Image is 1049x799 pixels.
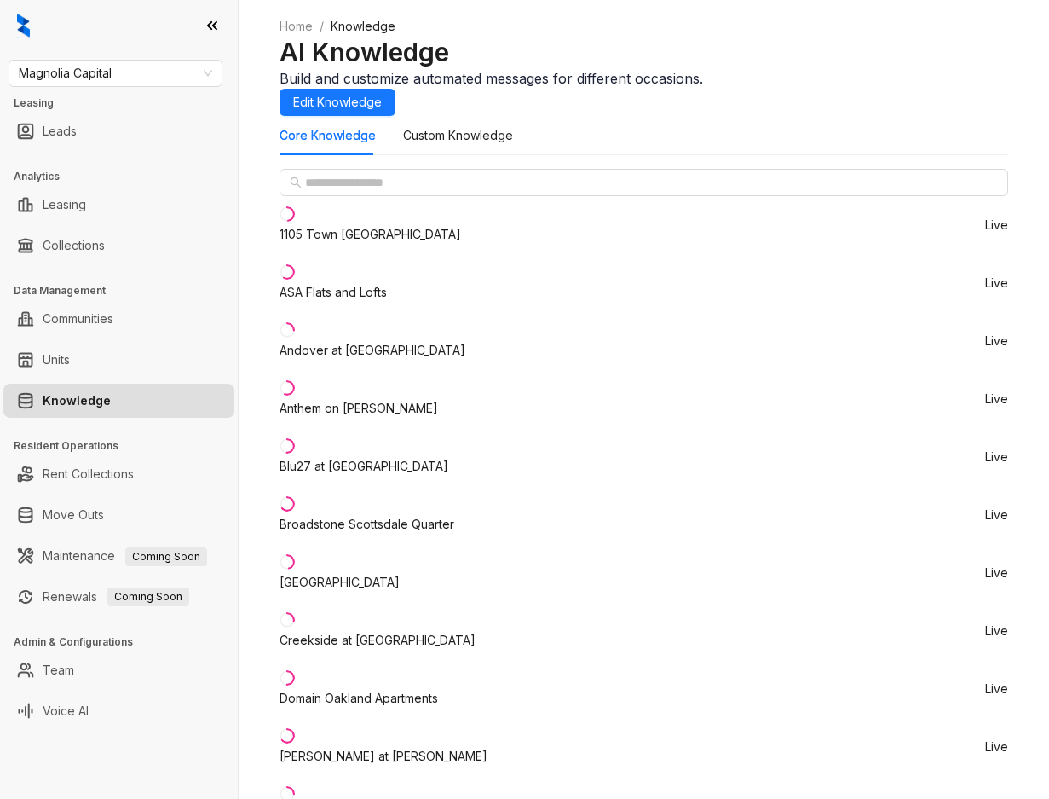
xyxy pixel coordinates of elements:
span: Coming Soon [107,588,189,606]
span: Live [985,683,1008,695]
span: Live [985,567,1008,579]
a: Move Outs [43,498,104,532]
h3: Resident Operations [14,438,238,454]
li: Renewals [3,580,234,614]
li: Maintenance [3,539,234,573]
li: Leads [3,114,234,148]
div: Andover at [GEOGRAPHIC_DATA] [280,341,465,360]
li: Communities [3,302,234,336]
div: Domain Oakland Apartments [280,689,438,708]
li: Collections [3,229,234,263]
span: Magnolia Capital [19,61,212,86]
span: search [290,177,302,188]
div: 1105 Town [GEOGRAPHIC_DATA] [280,225,461,244]
div: Build and customize automated messages for different occasions. [280,68,1008,89]
h2: AI Knowledge [280,36,1008,68]
img: logo [17,14,30,38]
div: Blu27 at [GEOGRAPHIC_DATA] [280,457,448,476]
li: / [320,17,324,36]
div: Broadstone Scottsdale Quarter [280,515,454,534]
a: Rent Collections [43,457,134,491]
span: Live [985,625,1008,637]
div: Custom Knowledge [403,126,513,145]
li: Rent Collections [3,457,234,491]
div: ASA Flats and Lofts [280,283,387,302]
span: Knowledge [331,19,395,33]
h3: Admin & Configurations [14,634,238,650]
a: Knowledge [43,384,111,418]
h3: Leasing [14,96,238,111]
span: Edit Knowledge [293,93,382,112]
span: Live [985,741,1008,753]
li: Move Outs [3,498,234,532]
span: Live [985,335,1008,347]
li: Team [3,653,234,687]
li: Knowledge [3,384,234,418]
span: Live [985,451,1008,463]
div: [PERSON_NAME] at [PERSON_NAME] [280,747,487,766]
a: Team [43,653,74,687]
li: Leasing [3,188,234,222]
a: RenewalsComing Soon [43,580,189,614]
div: [GEOGRAPHIC_DATA] [280,573,400,592]
div: Core Knowledge [280,126,376,145]
li: Voice AI [3,694,234,728]
span: Live [985,277,1008,289]
a: Leasing [43,188,86,222]
a: Communities [43,302,113,336]
a: Home [276,17,316,36]
h3: Data Management [14,283,238,298]
h3: Analytics [14,169,238,184]
div: Creekside at [GEOGRAPHIC_DATA] [280,631,476,650]
span: Live [985,219,1008,231]
a: Units [43,343,70,377]
span: Live [985,393,1008,405]
button: Edit Knowledge [280,89,395,116]
a: Voice AI [43,694,89,728]
a: Leads [43,114,77,148]
li: Units [3,343,234,377]
a: Collections [43,229,105,263]
span: Coming Soon [125,547,207,566]
div: Anthem on [PERSON_NAME] [280,399,438,418]
span: Live [985,509,1008,521]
